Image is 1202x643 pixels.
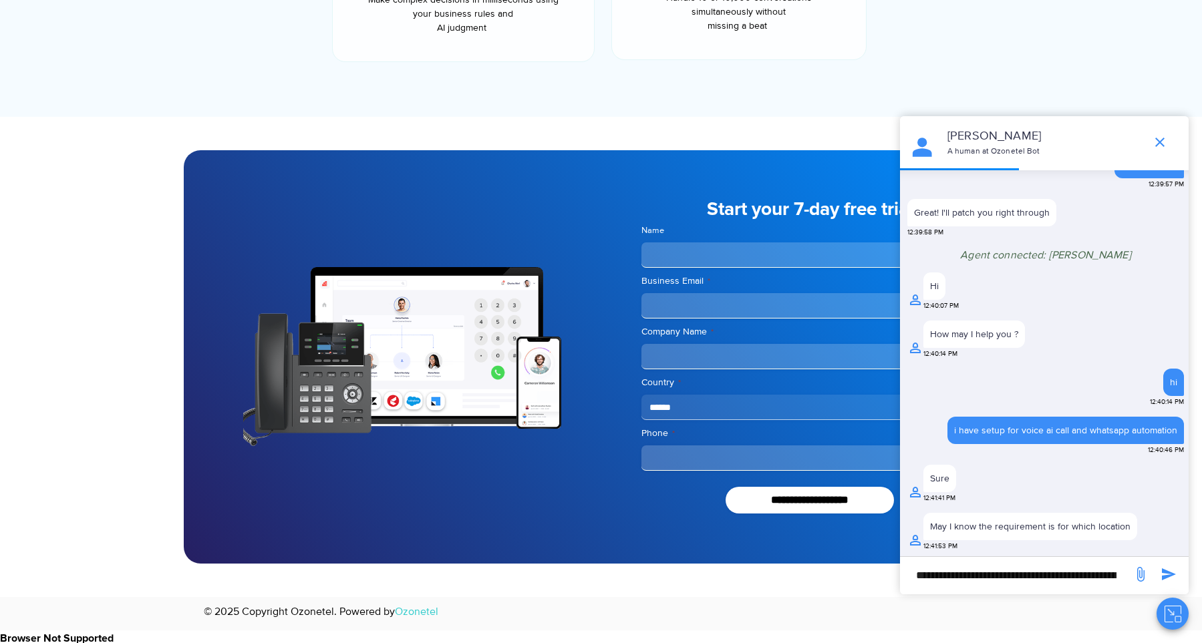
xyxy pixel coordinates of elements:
p: © 2025 Copyright Ozonetel. Powered by [204,604,776,620]
div: Hi [930,279,939,293]
span: 12:40:14 PM [1150,397,1184,407]
span: send message [1127,561,1154,588]
span: Agent connected: [PERSON_NAME] [960,248,1131,262]
div: hi [1170,375,1177,389]
label: Company Name [641,325,979,339]
div: Sure [930,471,949,485]
h5: Start your 7-day free trial [641,200,979,219]
span: 12:40:07 PM [923,301,959,311]
div: May I know the requirement is for which location [930,519,1131,533]
a: Ozonetel [395,604,438,620]
button: Close chat [1157,598,1189,630]
label: Country [641,376,979,389]
p: Great! I'll patch you right through [914,206,1050,220]
label: Business Email [641,274,979,288]
p: A human at Ozonetel Bot [947,146,1139,158]
span: 12:39:58 PM [907,228,943,238]
span: 12:39:57 PM [1149,180,1184,190]
span: 12:40:46 PM [1148,445,1184,455]
span: 12:41:53 PM [923,542,957,552]
span: send message [1155,561,1182,588]
span: end chat or minimize [1147,129,1173,156]
label: Phone [641,427,979,440]
div: How may I help you ? [930,327,1018,341]
div: i have setup for voice ai call and whatsapp automation [954,423,1177,437]
span: 12:41:41 PM [923,493,955,503]
div: new-msg-input [907,564,1126,588]
label: Name [641,224,979,237]
p: [PERSON_NAME] [947,128,1139,146]
span: 12:40:14 PM [923,349,957,359]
